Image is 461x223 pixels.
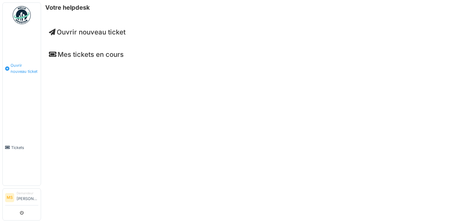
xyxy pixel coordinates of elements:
li: [PERSON_NAME] [17,191,38,204]
a: Tickets [3,109,41,186]
a: Ouvrir nouveau ticket [3,27,41,109]
img: Badge_color-CXgf-gQk.svg [13,6,31,24]
span: Ouvrir nouveau ticket [11,63,38,74]
h6: Votre helpdesk [45,4,90,11]
h4: Mes tickets en cours [49,50,453,58]
div: Demandeur [17,191,38,196]
a: Ouvrir nouveau ticket [49,28,126,36]
li: MS [5,193,14,202]
a: MS Demandeur[PERSON_NAME] [5,191,38,205]
span: Tickets [11,145,38,150]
